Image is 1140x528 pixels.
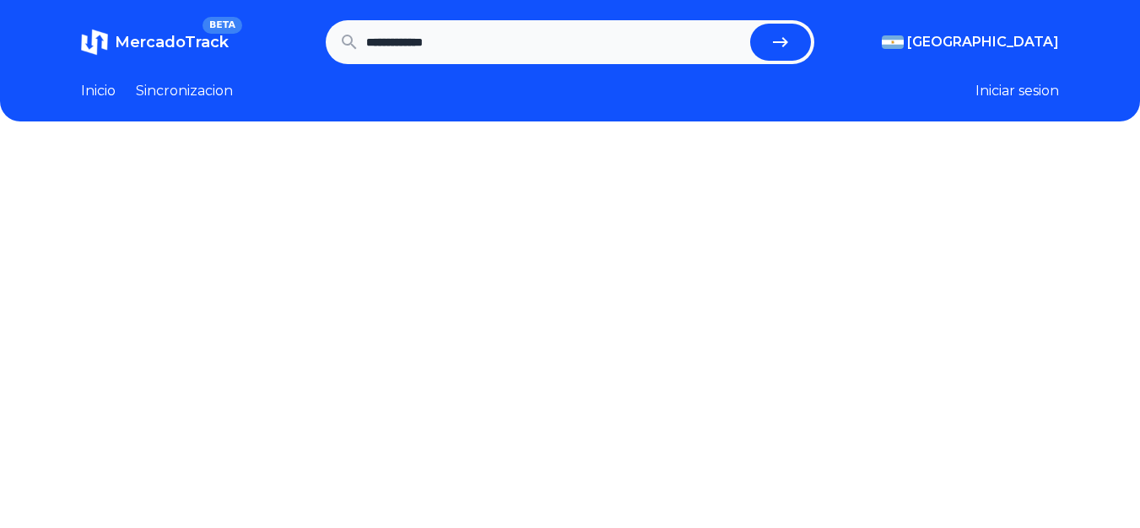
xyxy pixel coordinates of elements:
[907,32,1059,52] span: [GEOGRAPHIC_DATA]
[882,32,1059,52] button: [GEOGRAPHIC_DATA]
[81,29,229,56] a: MercadoTrackBETA
[203,17,242,34] span: BETA
[975,81,1059,101] button: Iniciar sesion
[115,33,229,51] span: MercadoTrack
[81,29,108,56] img: MercadoTrack
[81,81,116,101] a: Inicio
[136,81,233,101] a: Sincronizacion
[882,35,904,49] img: Argentina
